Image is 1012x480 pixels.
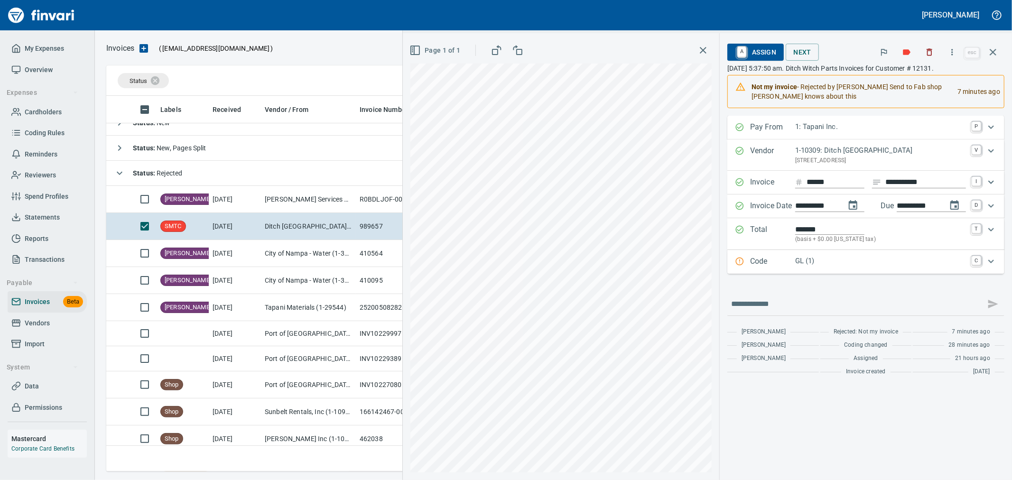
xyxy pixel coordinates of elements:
[161,222,186,231] span: SMTC
[8,165,87,186] a: Reviewers
[8,291,87,313] a: InvoicesBeta
[356,240,427,267] td: 410564
[972,224,981,233] a: T
[842,194,864,217] button: change date
[134,43,153,54] button: Upload an Invoice
[265,104,308,115] span: Vendor / From
[356,346,427,371] td: INV10229389
[25,148,57,160] span: Reminders
[209,346,261,371] td: [DATE]
[727,218,1004,250] div: Expand
[727,194,1004,218] div: Expand
[8,122,87,144] a: Coding Rules
[160,104,181,115] span: Labels
[735,44,776,60] span: Assign
[949,341,990,350] span: 28 minutes ago
[133,144,157,152] strong: Status :
[161,249,215,258] span: [PERSON_NAME]
[742,341,786,350] span: [PERSON_NAME]
[727,44,784,61] button: AAssign
[209,213,261,240] td: [DATE]
[972,200,981,210] a: D
[8,102,87,123] a: Cardholders
[360,104,420,115] span: Invoice Number
[750,176,795,189] p: Invoice
[922,10,979,20] h5: [PERSON_NAME]
[261,240,356,267] td: City of Nampa - Water (1-39480)
[750,121,795,134] p: Pay From
[261,213,356,240] td: Ditch [GEOGRAPHIC_DATA] (1-10309)
[261,321,356,346] td: Port of [GEOGRAPHIC_DATA] (1-24796)
[213,104,253,115] span: Received
[261,267,356,294] td: City of Nampa - Water (1-39480)
[3,84,82,102] button: Expenses
[213,104,241,115] span: Received
[161,380,183,389] span: Shop
[727,250,1004,274] div: Expand
[25,254,65,266] span: Transactions
[25,212,60,223] span: Statements
[737,46,746,57] a: A
[972,121,981,131] a: P
[8,144,87,165] a: Reminders
[209,371,261,398] td: [DATE]
[8,376,87,397] a: Data
[8,249,87,270] a: Transactions
[25,106,62,118] span: Cardholders
[11,434,87,444] h6: Mastercard
[261,425,356,452] td: [PERSON_NAME] Inc (1-10319)
[7,361,78,373] span: System
[872,177,882,187] svg: Invoice description
[356,294,427,321] td: 252005082825
[133,144,206,152] span: New, Pages Split
[727,116,1004,139] div: Expand
[795,256,966,267] p: GL (1)
[896,42,917,63] button: Labels
[750,256,795,268] p: Code
[161,407,183,416] span: Shop
[6,4,77,27] img: Finvari
[25,233,48,245] span: Reports
[209,321,261,346] td: [DATE]
[795,121,966,132] p: 1: Tapani Inc.
[942,42,963,63] button: More
[161,44,270,53] span: [EMAIL_ADDRESS][DOMAIN_NAME]
[795,235,966,244] p: (basis + $0.00 [US_STATE] tax)
[972,256,981,265] a: C
[727,139,1004,171] div: Expand
[750,224,795,244] p: Total
[973,367,990,377] span: [DATE]
[133,169,157,177] strong: Status :
[727,171,1004,194] div: Expand
[356,425,427,452] td: 462038
[25,64,53,76] span: Overview
[8,313,87,334] a: Vendors
[834,327,898,337] span: Rejected: Not my invoice
[8,228,87,249] a: Reports
[3,359,82,376] button: System
[8,59,87,81] a: Overview
[25,296,50,308] span: Invoices
[160,104,194,115] span: Labels
[955,354,990,363] span: 21 hours ago
[854,354,878,363] span: Assigned
[952,327,990,337] span: 7 minutes ago
[265,104,321,115] span: Vendor / From
[261,398,356,425] td: Sunbelt Rentals, Inc (1-10986)
[8,38,87,59] a: My Expenses
[356,213,427,240] td: 989657
[846,367,886,377] span: Invoice created
[972,145,981,155] a: V
[261,371,356,398] td: Port of [GEOGRAPHIC_DATA] (1-24796)
[360,104,408,115] span: Invoice Number
[209,240,261,267] td: [DATE]
[750,200,795,212] p: Invoice Date
[25,43,64,55] span: My Expenses
[161,434,183,443] span: Shop
[844,341,887,350] span: Coding changed
[963,41,1004,64] span: Close invoice
[881,200,926,212] p: Due
[8,397,87,418] a: Permissions
[3,274,82,292] button: Payable
[982,293,1004,315] span: This records your message into the invoice and notifies anyone mentioned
